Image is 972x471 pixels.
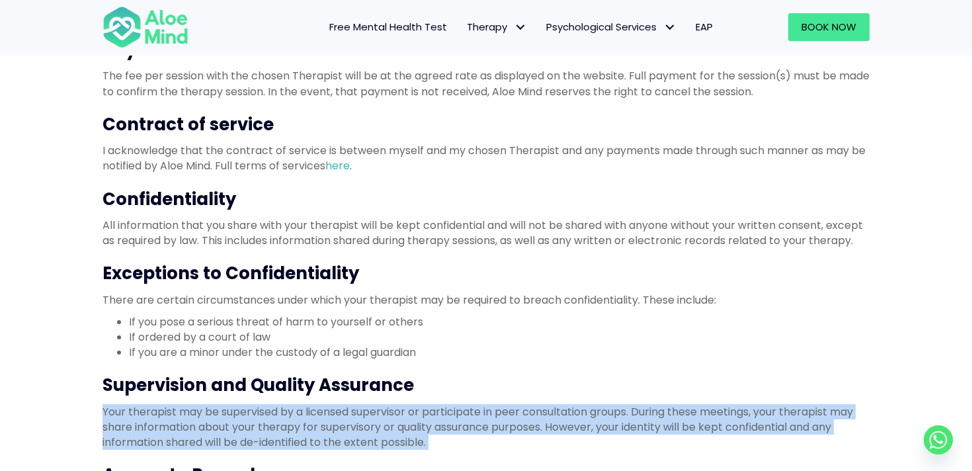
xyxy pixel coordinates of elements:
a: Book Now [788,13,870,41]
span: Therapy: submenu [510,18,530,37]
a: here [325,158,350,173]
p: The fee per session with the chosen Therapist will be at the agreed rate as displayed on the webs... [102,68,870,99]
p: All information that you share with your therapist will be kept confidential and will not be shar... [102,218,870,248]
span: Therapy [467,20,526,34]
span: Psychological Services [546,20,676,34]
a: Psychological ServicesPsychological Services: submenu [536,13,686,41]
li: If you are a minor under the custody of a legal guardian [129,345,870,360]
p: I acknowledge that the contract of service is between myself and my chosen Therapist and any paym... [102,143,870,173]
span: Psychological Services: submenu [660,18,679,37]
h3: Confidentiality [102,187,870,211]
a: EAP [686,13,723,41]
a: Whatsapp [924,425,953,454]
li: If you pose a serious threat of harm to yourself or others [129,314,870,329]
p: There are certain circumstances under which your therapist may be required to breach confidential... [102,292,870,308]
h3: Supervision and Quality Assurance [102,373,870,397]
p: Your therapist may be supervised by a licensed supervisor or participate in peer consultation gro... [102,404,870,450]
span: EAP [696,20,713,34]
h3: Exceptions to Confidentiality [102,261,870,285]
a: Free Mental Health Test [319,13,457,41]
nav: Menu [206,13,723,41]
span: Book Now [801,20,856,34]
img: Aloe mind Logo [102,5,188,49]
li: If ordered by a court of law [129,329,870,345]
span: Free Mental Health Test [329,20,447,34]
a: TherapyTherapy: submenu [457,13,536,41]
h3: Contract of service [102,112,870,136]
